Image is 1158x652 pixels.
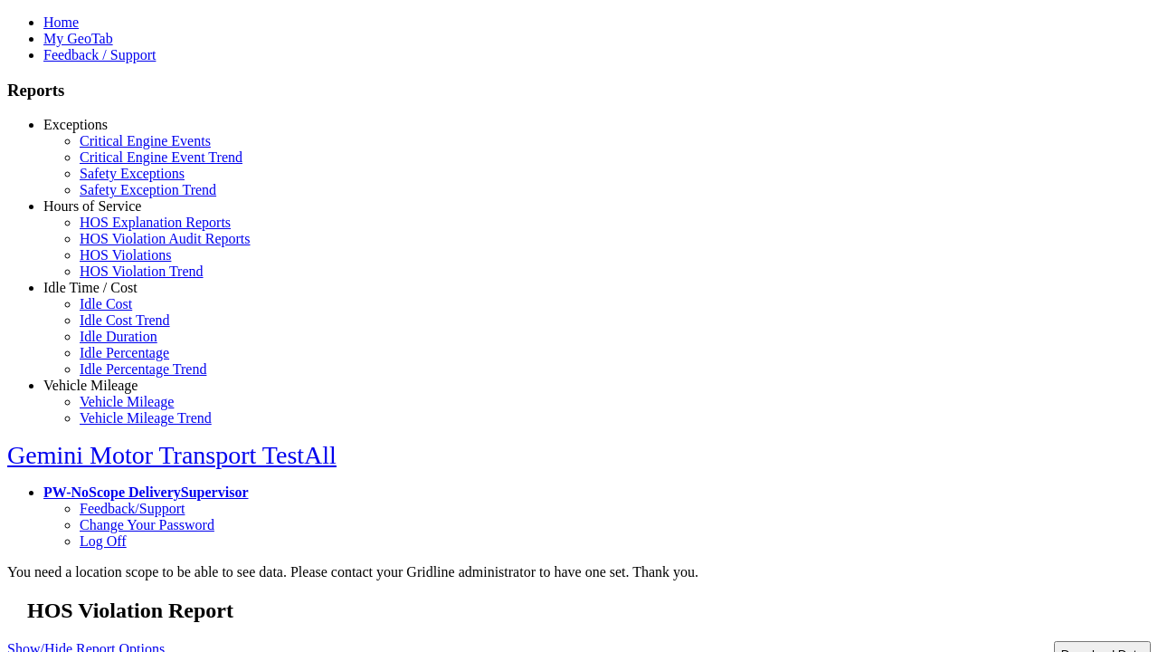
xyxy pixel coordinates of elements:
h2: HOS Violation Report [27,599,1151,623]
div: You need a location scope to be able to see data. Please contact your Gridline administrator to h... [7,564,1151,580]
a: Idle Time / Cost [43,280,138,295]
a: Idle Duration [80,329,157,344]
a: HOS Violation Audit Reports [80,231,251,246]
a: Idle Percentage [80,345,169,360]
a: Feedback / Support [43,47,156,62]
a: Critical Engine Events [80,133,211,149]
a: Exceptions [43,117,108,132]
a: Home [43,14,79,30]
a: Change Your Password [80,517,214,532]
a: HOS Violation Trend [80,264,204,279]
a: Safety Exception Trend [80,182,216,197]
a: Gemini Motor Transport TestAll [7,441,337,469]
a: Feedback/Support [80,501,185,516]
a: Idle Cost Trend [80,312,170,328]
a: My GeoTab [43,31,113,46]
h3: Reports [7,81,1151,101]
a: Vehicle Mileage [80,394,174,409]
a: Critical Engine Event Trend [80,149,242,165]
a: Safety Exceptions [80,166,185,181]
a: Idle Cost [80,296,132,312]
a: Vehicle Mileage [43,378,138,393]
a: HOS Violations [80,247,171,263]
a: Vehicle Mileage Trend [80,410,212,426]
a: Hours of Service [43,198,141,214]
a: HOS Explanation Reports [80,215,231,230]
a: PW-NoScope DeliverySupervisor [43,484,248,500]
a: Idle Percentage Trend [80,361,206,377]
a: Log Off [80,533,127,549]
